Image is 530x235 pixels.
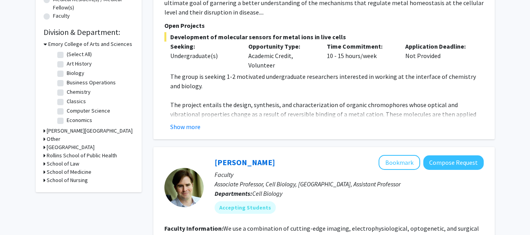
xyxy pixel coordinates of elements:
[405,42,472,51] p: Application Deadline:
[170,51,237,60] div: Undergraduate(s)
[170,122,200,131] button: Show more
[164,32,484,42] span: Development of molecular sensors for metal ions in live cells
[170,100,484,138] p: The project entails the design, synthesis, and characterization of organic chromophores whose opt...
[67,126,83,134] label: English
[215,201,276,214] mat-chip: Accepting Students
[215,189,252,197] b: Departments:
[67,50,92,58] label: (Select All)
[423,155,484,170] button: Compose Request to Matt Rowan
[215,170,484,179] p: Faculty
[67,69,84,77] label: Biology
[67,97,86,106] label: Classics
[47,151,117,160] h3: Rollins School of Public Health
[67,60,92,68] label: Art History
[44,27,134,37] h2: Division & Department:
[67,78,116,87] label: Business Operations
[67,116,92,124] label: Economics
[252,189,282,197] span: Cell Biology
[379,155,420,170] button: Add Matt Rowan to Bookmarks
[327,42,393,51] p: Time Commitment:
[215,179,484,189] p: Associate Professor, Cell Biology, [GEOGRAPHIC_DATA], Assistant Professor
[6,200,33,229] iframe: Chat
[67,107,110,115] label: Computer Science
[248,42,315,51] p: Opportunity Type:
[164,224,223,232] b: Faculty Information:
[53,12,70,20] label: Faculty
[47,168,91,176] h3: School of Medicine
[47,135,60,143] h3: Other
[47,143,95,151] h3: [GEOGRAPHIC_DATA]
[321,42,399,70] div: 10 - 15 hours/week
[47,127,133,135] h3: [PERSON_NAME][GEOGRAPHIC_DATA]
[67,88,91,96] label: Chemistry
[164,21,484,30] p: Open Projects
[47,160,79,168] h3: School of Law
[242,42,321,70] div: Academic Credit, Volunteer
[170,72,484,91] p: The group is seeking 1-2 motivated undergraduate researchers interested in working at the interfa...
[399,42,478,70] div: Not Provided
[215,157,275,167] a: [PERSON_NAME]
[48,40,132,48] h3: Emory College of Arts and Sciences
[170,42,237,51] p: Seeking:
[47,176,88,184] h3: School of Nursing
